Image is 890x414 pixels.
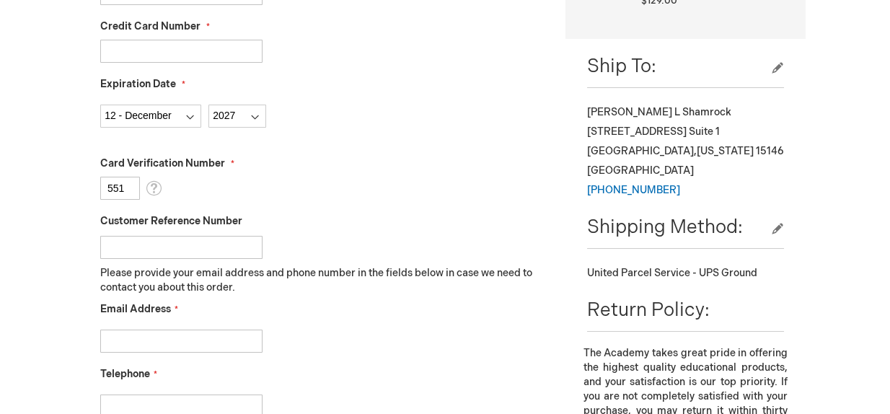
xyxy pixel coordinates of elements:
input: Card Verification Number [100,177,140,200]
span: [US_STATE] [697,145,754,157]
span: Shipping Method: [587,216,743,239]
span: Expiration Date [100,78,176,90]
span: Return Policy: [587,299,710,322]
span: Telephone [100,368,150,380]
span: Card Verification Number [100,157,225,169]
a: [PHONE_NUMBER] [587,184,680,196]
div: [PERSON_NAME] L Shamrock [STREET_ADDRESS] Suite 1 [GEOGRAPHIC_DATA] , 15146 [GEOGRAPHIC_DATA] [587,102,784,200]
input: Credit Card Number [100,40,263,63]
span: Credit Card Number [100,20,201,32]
span: Ship To: [587,56,656,78]
span: United Parcel Service - UPS Ground [587,267,757,279]
span: Email Address [100,303,171,315]
p: Please provide your email address and phone number in the fields below in case we need to contact... [100,266,544,295]
span: Customer Reference Number [100,215,242,227]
